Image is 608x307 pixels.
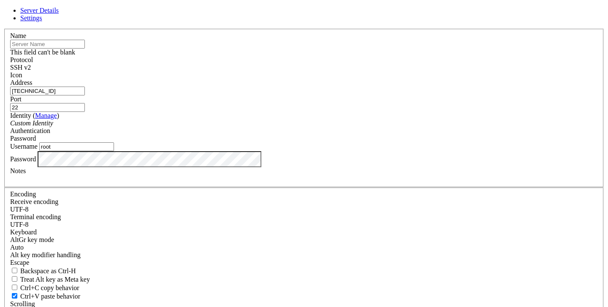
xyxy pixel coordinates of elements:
[10,87,85,95] input: Host Name or IP
[10,190,36,198] label: Encoding
[10,64,598,71] div: SSH v2
[10,143,38,150] label: Username
[10,95,22,103] label: Port
[3,11,497,18] x-row: root@[TECHNICAL_ID]'s password:
[10,112,59,119] label: Identity
[10,221,598,228] div: UTF-8
[10,213,61,220] label: The default terminal encoding. ISO-2022 enables character map translations (like graphics maps). ...
[10,221,29,228] span: UTF-8
[10,155,36,162] label: Password
[35,112,57,119] a: Manage
[10,228,37,236] label: Keyboard
[10,56,33,63] label: Protocol
[10,236,54,243] label: Set the expected encoding for data received from the host. If the encodings do not match, visual ...
[3,3,497,11] x-row: Access denied
[10,259,29,266] span: Escape
[10,135,36,142] span: Password
[20,276,90,283] span: Treat Alt key as Meta key
[10,127,50,134] label: Authentication
[10,244,24,251] span: Auto
[114,11,117,18] div: (31, 1)
[33,112,59,119] span: ( )
[10,198,58,205] label: Set the expected encoding for data received from the host. If the encodings do not match, visual ...
[10,120,53,127] i: Custom Identity
[10,167,26,174] label: Notes
[12,293,17,299] input: Ctrl+V paste behavior
[10,32,26,39] label: Name
[10,120,598,127] div: Custom Identity
[20,284,79,291] span: Ctrl+C copy behavior
[10,49,598,56] div: This field can't be blank
[10,267,76,274] label: If true, the backspace should send BS ('\x08', aka ^H). Otherwise the backspace key should send '...
[20,7,59,14] a: Server Details
[20,267,76,274] span: Backspace as Ctrl-H
[10,206,29,213] span: UTF-8
[20,14,42,22] a: Settings
[12,268,17,273] input: Backspace as Ctrl-H
[10,284,79,291] label: Ctrl-C copies if true, send ^C to host if false. Ctrl-Shift-C sends ^C to host if true, copies if...
[10,276,90,283] label: Whether the Alt key acts as a Meta key or as a distinct Alt key.
[39,142,114,151] input: Login Username
[20,293,80,300] span: Ctrl+V paste behavior
[10,244,598,251] div: Auto
[10,259,598,266] div: Escape
[10,103,85,112] input: Port Number
[10,293,80,300] label: Ctrl+V pastes if true, sends ^V to host if false. Ctrl+Shift+V sends ^V to host if true, pastes i...
[12,276,17,282] input: Treat Alt key as Meta key
[10,71,22,79] label: Icon
[10,40,85,49] input: Server Name
[10,64,31,71] span: SSH v2
[10,135,598,142] div: Password
[12,285,17,290] input: Ctrl+C copy behavior
[10,251,81,258] label: Controls how the Alt key is handled. Escape: Send an ESC prefix. 8-Bit: Add 128 to the typed char...
[10,79,32,86] label: Address
[10,206,598,213] div: UTF-8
